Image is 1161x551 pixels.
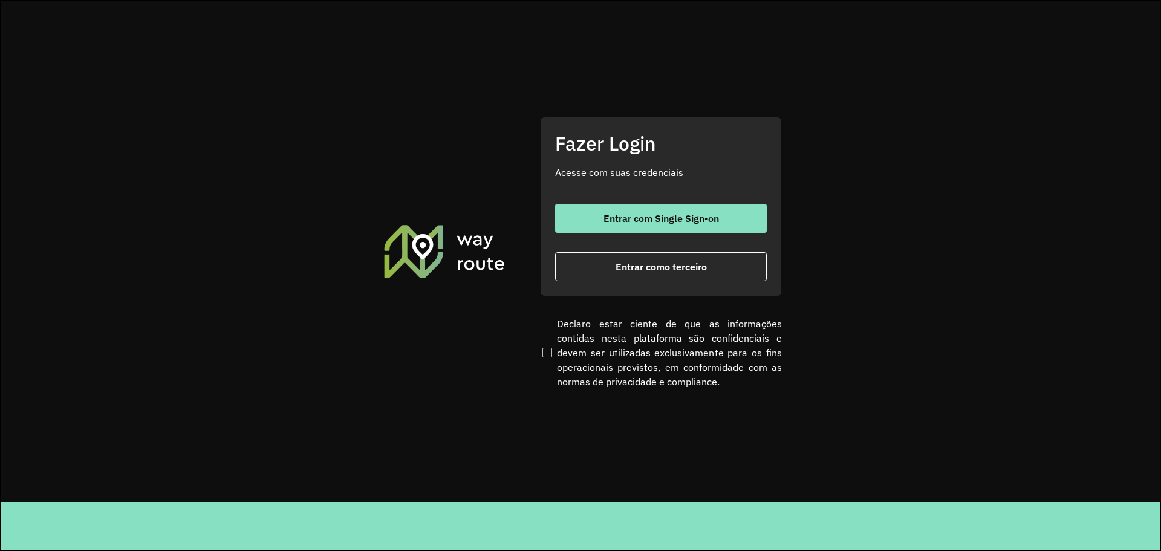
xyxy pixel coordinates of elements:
p: Acesse com suas credenciais [555,165,767,180]
h2: Fazer Login [555,132,767,155]
button: button [555,204,767,233]
label: Declaro estar ciente de que as informações contidas nesta plataforma são confidenciais e devem se... [540,316,782,389]
img: Roteirizador AmbevTech [382,223,507,279]
button: button [555,252,767,281]
span: Entrar com Single Sign-on [603,214,719,223]
span: Entrar como terceiro [616,262,707,272]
